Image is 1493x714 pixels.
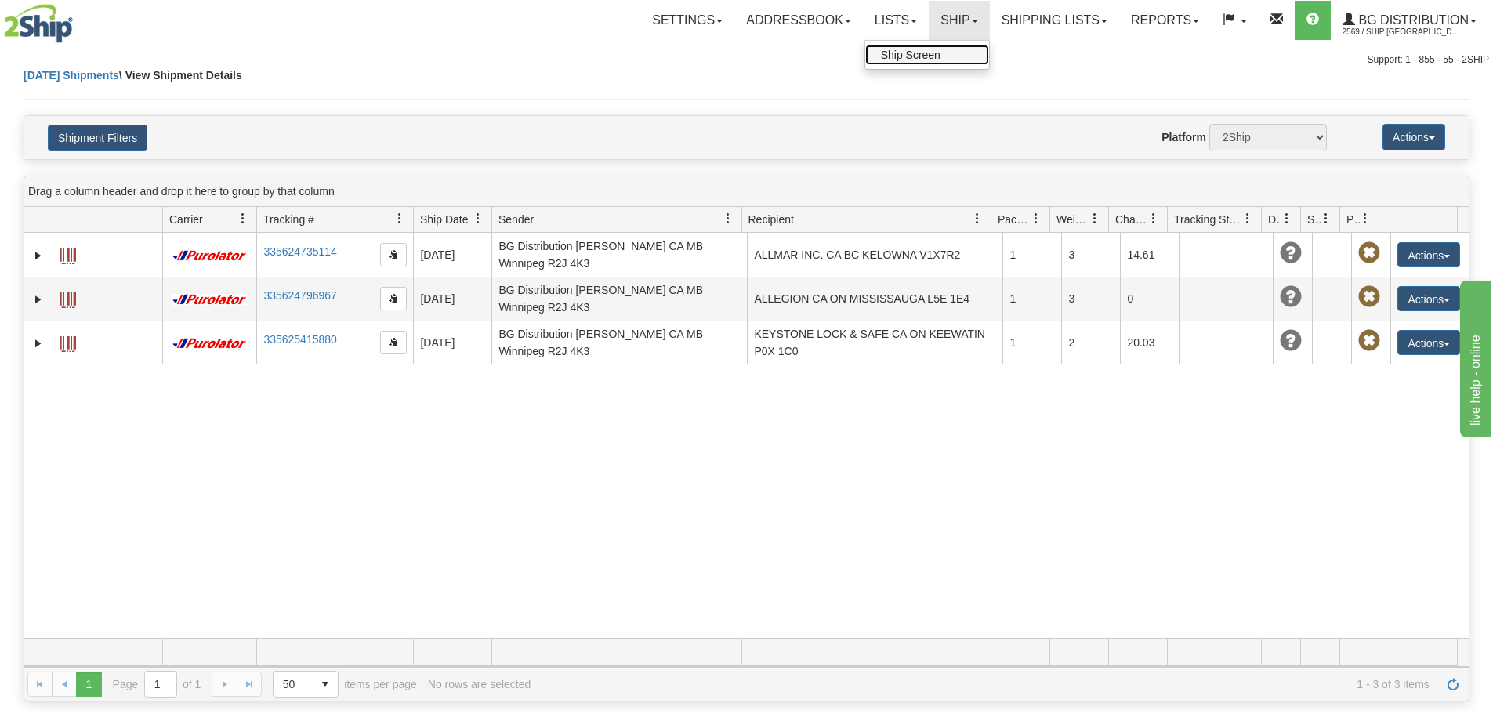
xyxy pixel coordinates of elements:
span: Unknown [1280,330,1302,352]
div: grid grouping header [24,176,1469,207]
span: Carrier [169,212,203,227]
td: KEYSTONE LOCK & SAFE CA ON KEEWATIN P0X 1C0 [747,321,1002,364]
a: Tracking # filter column settings [386,205,413,232]
span: BG Distribution [1355,13,1469,27]
button: Actions [1397,330,1460,355]
td: [DATE] [413,321,491,364]
img: 11 - Purolator [169,294,249,306]
button: Copy to clipboard [380,331,407,354]
a: Ship [929,1,989,40]
span: select [313,672,338,697]
span: Ship Screen [881,49,940,61]
button: Copy to clipboard [380,243,407,266]
a: Sender filter column settings [715,205,741,232]
a: Recipient filter column settings [964,205,991,232]
span: \ View Shipment Details [119,69,242,82]
td: 3 [1061,233,1120,277]
a: Reports [1119,1,1211,40]
button: Copy to clipboard [380,287,407,310]
div: live help - online [12,9,145,28]
span: Page sizes drop down [273,671,339,698]
span: Page of 1 [113,671,201,698]
td: BG Distribution [PERSON_NAME] CA MB Winnipeg R2J 4K3 [491,321,747,364]
span: Sender [498,212,534,227]
a: Lists [863,1,929,40]
td: 0 [1120,277,1179,321]
span: 2569 / Ship [GEOGRAPHIC_DATA] [1343,24,1460,40]
span: Ship Date [420,212,468,227]
a: 335624796967 [263,289,336,302]
td: BG Distribution [PERSON_NAME] CA MB Winnipeg R2J 4K3 [491,277,747,321]
a: Expand [31,335,46,351]
span: Pickup Not Assigned [1358,286,1380,308]
span: Recipient [748,212,794,227]
td: BG Distribution [PERSON_NAME] CA MB Winnipeg R2J 4K3 [491,233,747,277]
a: BG Distribution 2569 / Ship [GEOGRAPHIC_DATA] [1331,1,1488,40]
span: Delivery Status [1268,212,1281,227]
span: Page 1 [76,672,101,697]
a: Pickup Status filter column settings [1352,205,1379,232]
span: 50 [283,676,303,692]
iframe: chat widget [1457,277,1491,437]
span: Packages [998,212,1031,227]
input: Page 1 [145,672,176,697]
a: Label [60,329,76,354]
a: Settings [640,1,734,40]
a: Carrier filter column settings [230,205,256,232]
a: Charge filter column settings [1140,205,1167,232]
td: ALLMAR INC. CA BC KELOWNA V1X7R2 [747,233,1002,277]
span: Tracking # [263,212,314,227]
span: Pickup Not Assigned [1358,330,1380,352]
label: Platform [1161,129,1206,145]
span: Pickup Not Assigned [1358,242,1380,264]
a: Addressbook [734,1,863,40]
button: Shipment Filters [48,125,147,151]
td: ALLEGION CA ON MISSISSAUGA L5E 1E4 [747,277,1002,321]
a: Expand [31,248,46,263]
button: Actions [1397,286,1460,311]
a: Shipping lists [990,1,1119,40]
td: 1 [1002,277,1061,321]
td: 1 [1002,321,1061,364]
a: Weight filter column settings [1082,205,1108,232]
a: Ship Screen [865,45,989,65]
span: Unknown [1280,286,1302,308]
a: Delivery Status filter column settings [1274,205,1300,232]
span: Tracking Status [1174,212,1242,227]
td: 20.03 [1120,321,1179,364]
span: 1 - 3 of 3 items [542,678,1430,690]
div: No rows are selected [428,678,531,690]
td: 2 [1061,321,1120,364]
td: [DATE] [413,233,491,277]
a: Label [60,241,76,266]
span: items per page [273,671,417,698]
div: Support: 1 - 855 - 55 - 2SHIP [4,53,1489,67]
span: Shipment Issues [1307,212,1321,227]
button: Actions [1382,124,1445,150]
a: [DATE] Shipments [24,69,119,82]
button: Actions [1397,242,1460,267]
a: Expand [31,292,46,307]
a: Tracking Status filter column settings [1234,205,1261,232]
img: 11 - Purolator [169,250,249,262]
a: Refresh [1440,672,1466,697]
td: 3 [1061,277,1120,321]
td: [DATE] [413,277,491,321]
span: Weight [1056,212,1089,227]
td: 14.61 [1120,233,1179,277]
span: Charge [1115,212,1148,227]
td: 1 [1002,233,1061,277]
span: Pickup Status [1346,212,1360,227]
span: Unknown [1280,242,1302,264]
a: Label [60,285,76,310]
a: 335624735114 [263,245,336,258]
a: Packages filter column settings [1023,205,1049,232]
img: 11 - Purolator [169,338,249,350]
a: Ship Date filter column settings [465,205,491,232]
a: 335625415880 [263,333,336,346]
img: logo2569.jpg [4,4,73,43]
a: Shipment Issues filter column settings [1313,205,1339,232]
